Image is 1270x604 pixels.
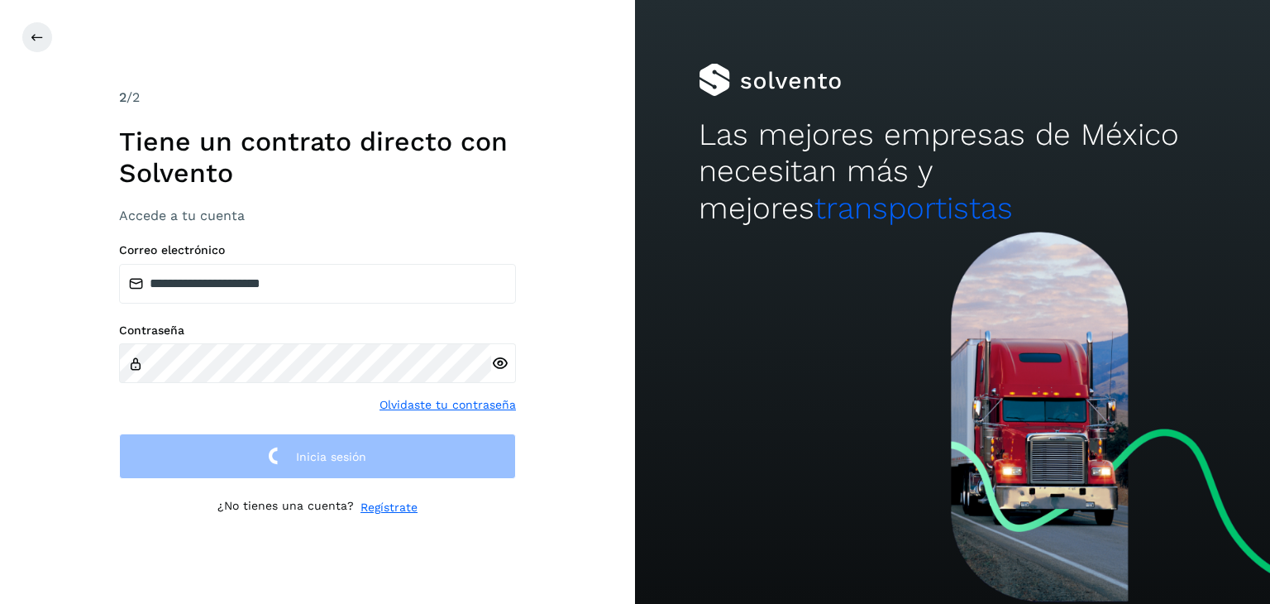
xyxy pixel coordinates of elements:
h3: Accede a tu cuenta [119,208,516,223]
a: Olvidaste tu contraseña [380,396,516,414]
span: 2 [119,89,127,105]
a: Regístrate [360,499,418,516]
span: Inicia sesión [296,451,366,463]
label: Contraseña [119,324,516,338]
p: ¿No tienes una cuenta? [217,499,354,516]
button: Inicia sesión [119,434,516,479]
span: transportistas [814,190,1013,226]
h1: Tiene un contrato directo con Solvento [119,126,516,189]
h2: Las mejores empresas de México necesitan más y mejores [699,117,1206,227]
div: /2 [119,88,516,108]
label: Correo electrónico [119,243,516,257]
